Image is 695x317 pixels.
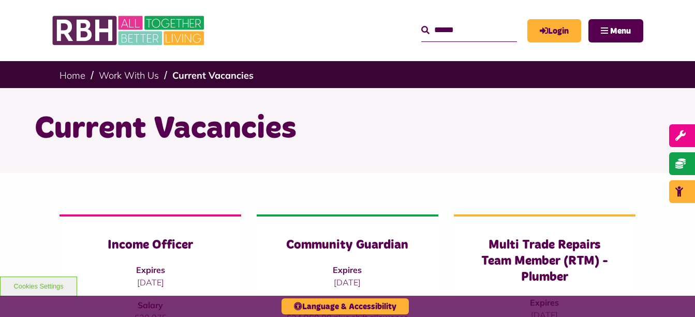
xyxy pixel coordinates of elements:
a: Home [60,69,85,81]
strong: Expires [136,265,165,275]
h3: Community Guardian [277,237,418,253]
h1: Current Vacancies [35,109,661,149]
span: Menu [610,27,631,35]
p: [DATE] [277,276,418,289]
h3: Income Officer [80,237,220,253]
button: Language & Accessibility [282,298,409,314]
h3: Multi Trade Repairs Team Member (RTM) - Plumber [475,237,615,286]
iframe: Netcall Web Assistant for live chat [648,270,695,317]
a: Current Vacancies [172,69,254,81]
a: MyRBH [527,19,581,42]
p: [DATE] [80,276,220,289]
button: Navigation [588,19,643,42]
a: Work With Us [99,69,159,81]
strong: Expires [333,265,362,275]
img: RBH [52,10,207,51]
